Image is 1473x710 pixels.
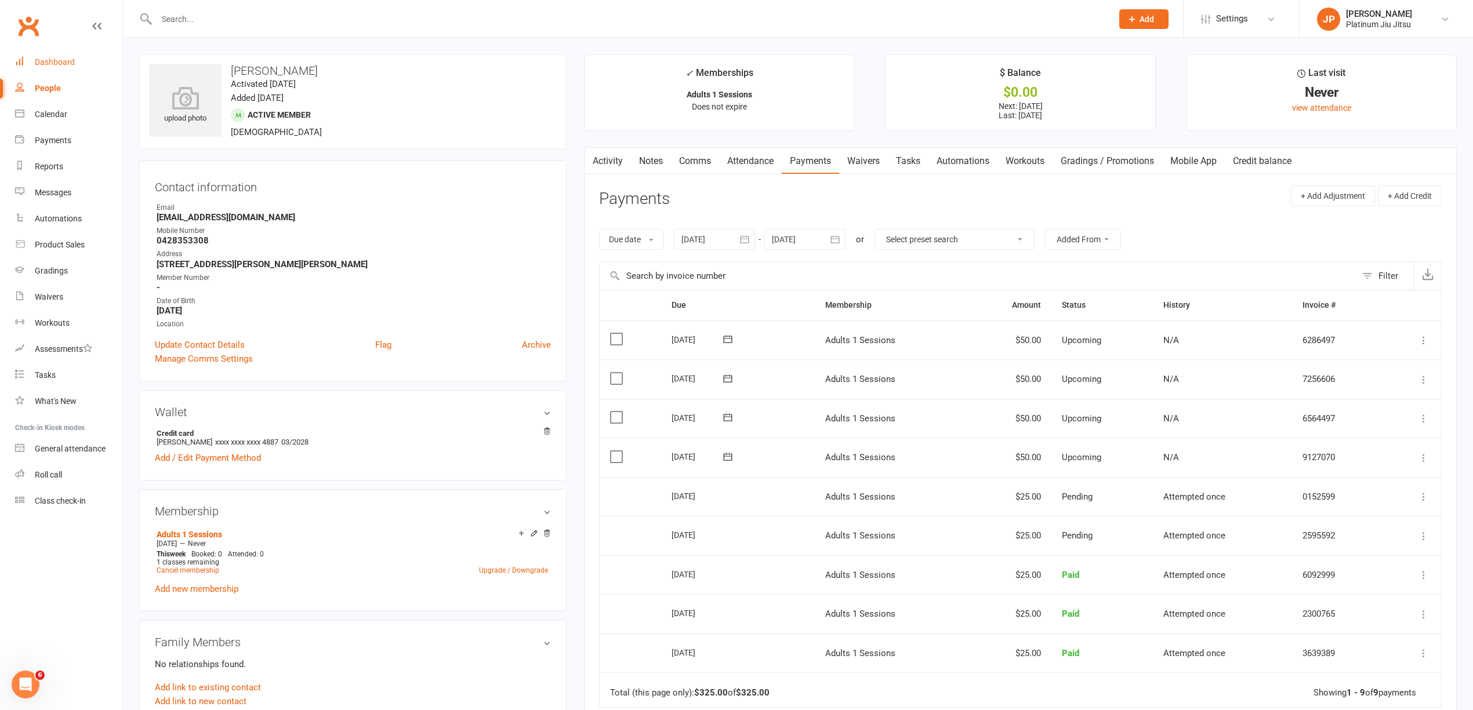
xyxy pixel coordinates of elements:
span: Adults 1 Sessions [825,374,895,384]
div: Assessments [35,344,92,354]
span: Attempted once [1163,530,1225,541]
a: view attendance [1292,103,1351,112]
div: — [154,539,551,548]
strong: Adults 1 Sessions [687,90,752,99]
a: Credit balance [1225,148,1300,174]
th: Membership [815,290,968,320]
span: Upcoming [1062,413,1101,424]
h3: Wallet [155,406,551,418]
strong: [STREET_ADDRESS][PERSON_NAME][PERSON_NAME] [157,259,551,270]
strong: [DATE] [157,305,551,316]
div: or [856,232,864,246]
a: Attendance [719,148,782,174]
td: $25.00 [968,555,1051,595]
button: Added From [1045,229,1121,250]
a: Notes [631,148,671,174]
div: Reports [35,162,63,171]
strong: $325.00 [694,687,728,698]
iframe: Intercom live chat [12,671,39,698]
a: Waivers [15,284,122,310]
div: Workouts [35,318,70,327]
div: [PERSON_NAME] [1346,9,1412,19]
strong: - [157,282,551,293]
span: Attended: 0 [228,550,264,558]
a: Roll call [15,462,122,488]
h3: Payments [599,190,670,208]
div: [DATE] [672,409,725,427]
a: Class kiosk mode [15,488,122,514]
span: Add [1140,14,1154,24]
span: Adults 1 Sessions [825,491,895,502]
input: Search... [153,11,1104,27]
a: Flag [375,338,391,352]
a: Automations [928,148,997,174]
div: [DATE] [672,526,725,544]
span: Attempted once [1163,570,1225,580]
div: Dashboard [35,57,75,67]
a: Tasks [15,362,122,388]
time: Activated [DATE] [231,79,296,89]
span: Never [188,540,206,548]
td: 9127070 [1292,438,1383,477]
span: Adults 1 Sessions [825,413,895,424]
a: Workouts [997,148,1053,174]
div: Class check-in [35,496,86,505]
div: [DATE] [672,330,725,348]
th: History [1153,290,1292,320]
a: Add link to new contact [155,694,246,708]
td: 7256606 [1292,359,1383,399]
span: Upcoming [1062,452,1101,463]
div: Filter [1378,269,1398,283]
span: N/A [1163,413,1179,424]
span: Paid [1062,570,1079,580]
a: Clubworx [14,12,43,41]
div: [DATE] [672,643,725,661]
strong: Credit card [157,429,545,438]
th: Invoice # [1292,290,1383,320]
a: What's New [15,388,122,414]
div: Gradings [35,266,68,275]
a: Update Contact Details [155,338,245,352]
div: [DATE] [672,369,725,387]
span: Attempted once [1163,609,1225,619]
span: N/A [1163,335,1179,345]
a: Reports [15,154,122,180]
span: Upcoming [1062,335,1101,345]
span: 03/2028 [281,438,309,446]
a: Calendar [15,101,122,128]
div: Payments [35,136,71,145]
td: 2300765 [1292,594,1383,633]
span: Settings [1216,6,1248,32]
div: Total (this page only): of [610,688,770,698]
a: Product Sales [15,232,122,258]
div: upload photo [149,86,222,125]
span: Active member [248,110,311,119]
a: Tasks [888,148,928,174]
div: Platinum Jiu Jitsu [1346,19,1412,30]
span: Adults 1 Sessions [825,609,895,619]
a: Manage Comms Settings [155,352,253,366]
td: $25.00 [968,477,1051,516]
button: + Add Credit [1378,185,1442,206]
div: Last visit [1297,65,1345,86]
span: 1 classes remaining [157,558,219,566]
div: Email [157,202,551,213]
strong: [EMAIL_ADDRESS][DOMAIN_NAME] [157,212,551,223]
div: Showing of payments [1314,688,1416,698]
a: Mobile App [1162,148,1225,174]
div: Mobile Number [157,225,551,236]
div: Roll call [35,470,62,479]
div: $0.00 [896,86,1144,99]
span: xxxx xxxx xxxx 4887 [215,438,278,446]
a: Payments [782,148,839,174]
div: $ Balance [1000,65,1041,86]
div: People [35,83,61,93]
td: $50.00 [968,399,1051,438]
span: [DEMOGRAPHIC_DATA] [231,127,322,137]
a: People [15,75,122,101]
div: [DATE] [672,447,725,465]
a: Waivers [839,148,888,174]
a: Archive [522,338,551,352]
div: Product Sales [35,240,85,249]
a: Cancel membership [157,566,219,574]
